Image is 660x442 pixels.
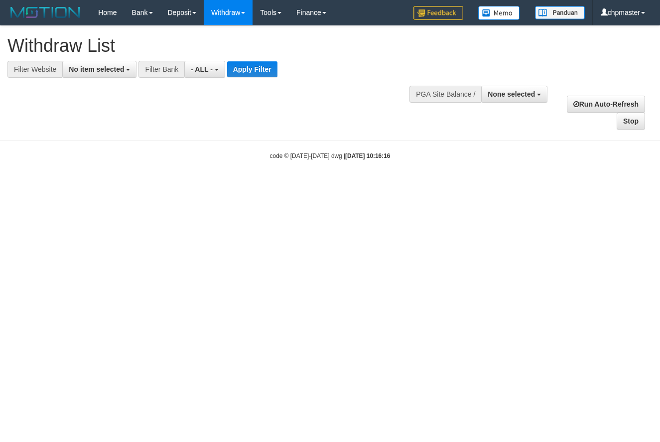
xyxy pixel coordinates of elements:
h1: Withdraw List [7,36,430,56]
div: Filter Bank [138,61,184,78]
span: None selected [488,90,535,98]
img: panduan.png [535,6,585,19]
a: Run Auto-Refresh [567,96,645,113]
img: MOTION_logo.png [7,5,83,20]
span: - ALL - [191,65,213,73]
span: No item selected [69,65,124,73]
small: code © [DATE]-[DATE] dwg | [270,152,391,159]
button: No item selected [62,61,136,78]
div: PGA Site Balance / [409,86,481,103]
button: - ALL - [184,61,225,78]
button: Apply Filter [227,61,277,77]
button: None selected [481,86,547,103]
img: Button%20Memo.svg [478,6,520,20]
a: Stop [617,113,645,130]
img: Feedback.jpg [413,6,463,20]
strong: [DATE] 10:16:16 [345,152,390,159]
div: Filter Website [7,61,62,78]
